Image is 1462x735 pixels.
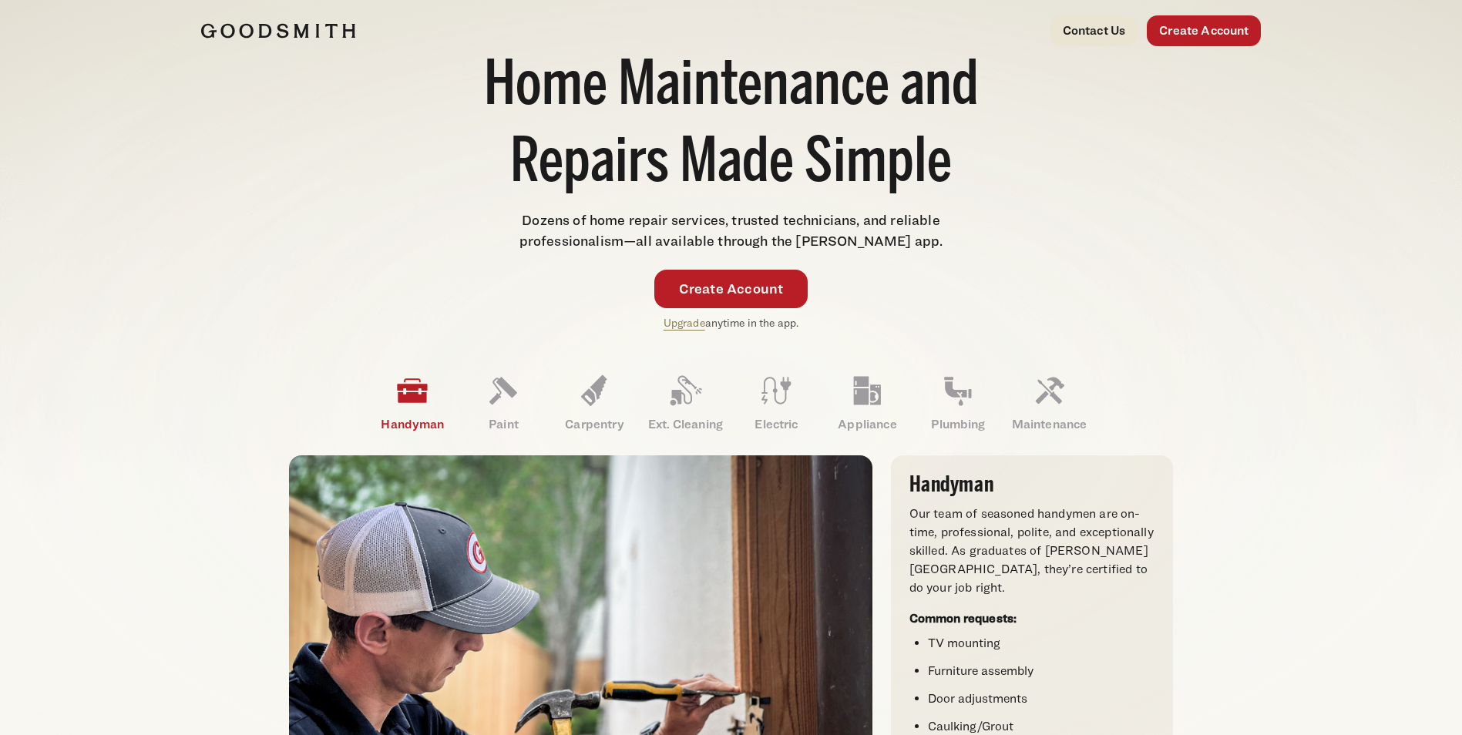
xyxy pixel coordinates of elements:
[466,49,997,203] h1: Home Maintenance and Repairs Made Simple
[640,363,731,443] a: Ext. Cleaning
[1147,15,1261,46] a: Create Account
[664,314,799,332] p: anytime in the app.
[664,316,705,329] a: Upgrade
[909,611,1017,626] strong: Common requests:
[458,415,549,434] p: Paint
[912,363,1003,443] a: Plumbing
[549,415,640,434] p: Carpentry
[909,474,1154,495] h3: Handyman
[367,415,458,434] p: Handyman
[654,270,808,308] a: Create Account
[912,415,1003,434] p: Plumbing
[1050,15,1138,46] a: Contact Us
[822,363,912,443] a: Appliance
[928,690,1154,708] li: Door adjustments
[928,634,1154,653] li: TV mounting
[731,363,822,443] a: Electric
[367,363,458,443] a: Handyman
[519,212,943,249] span: Dozens of home repair services, trusted technicians, and reliable professionalism—all available t...
[909,505,1154,597] p: Our team of seasoned handymen are on-time, professional, polite, and exceptionally skilled. As gr...
[201,23,355,39] img: Goodsmith
[928,662,1154,680] li: Furniture assembly
[458,363,549,443] a: Paint
[822,415,912,434] p: Appliance
[549,363,640,443] a: Carpentry
[1003,415,1094,434] p: Maintenance
[731,415,822,434] p: Electric
[1003,363,1094,443] a: Maintenance
[640,415,731,434] p: Ext. Cleaning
